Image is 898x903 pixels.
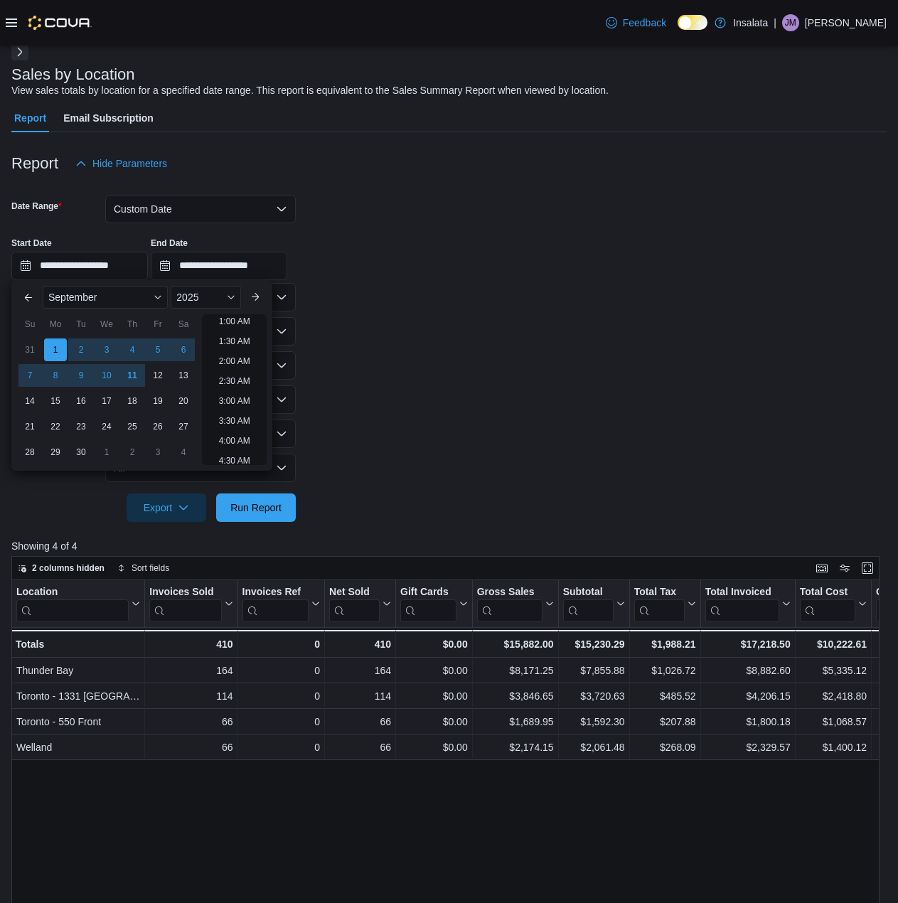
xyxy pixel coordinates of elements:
[11,83,609,98] div: View sales totals by location for a specified date range. This report is equivalent to the Sales ...
[705,713,791,730] div: $1,800.18
[242,739,320,756] div: 0
[477,713,554,730] div: $1,689.95
[785,14,796,31] span: JM
[121,441,144,464] div: day-2
[329,585,380,599] div: Net Sold
[146,415,169,438] div: day-26
[242,662,320,679] div: 0
[213,452,256,469] li: 4:30 AM
[242,585,309,599] div: Invoices Ref
[11,252,148,280] input: Press the down key to enter a popover containing a calendar. Press the escape key to close the po...
[244,286,267,309] button: Next month
[43,286,168,309] div: Button. Open the month selector. September is currently selected.
[121,390,144,412] div: day-18
[127,493,206,522] button: Export
[477,739,554,756] div: $2,174.15
[563,585,614,599] div: Subtotal
[17,286,40,309] button: Previous Month
[329,739,391,756] div: 66
[18,338,41,361] div: day-31
[329,585,391,621] button: Net Sold
[172,441,195,464] div: day-4
[563,585,614,621] div: Subtotal
[121,364,144,387] div: day-11
[28,16,92,30] img: Cova
[149,585,221,599] div: Invoices Sold
[121,338,144,361] div: day-4
[213,392,256,410] li: 3:00 AM
[705,585,779,599] div: Total Invoiced
[70,338,92,361] div: day-2
[400,585,456,621] div: Gift Card Sales
[135,493,198,522] span: Export
[16,585,140,621] button: Location
[705,585,779,621] div: Total Invoiced
[16,688,140,705] div: Toronto - 1331 [GEOGRAPHIC_DATA]
[146,313,169,336] div: Fr
[800,739,867,756] div: $1,400.12
[477,636,554,653] div: $15,882.00
[563,713,625,730] div: $1,592.30
[95,313,118,336] div: We
[18,390,41,412] div: day-14
[213,333,256,350] li: 1:30 AM
[563,688,625,705] div: $3,720.63
[172,364,195,387] div: day-13
[213,313,256,330] li: 1:00 AM
[149,585,232,621] button: Invoices Sold
[329,662,391,679] div: 164
[70,313,92,336] div: Tu
[242,585,320,621] button: Invoices Ref
[678,30,678,31] span: Dark Mode
[95,441,118,464] div: day-1
[14,104,46,132] span: Report
[95,415,118,438] div: day-24
[800,688,867,705] div: $2,418.80
[705,739,791,756] div: $2,329.57
[276,292,287,303] button: Open list of options
[813,560,830,577] button: Keyboard shortcuts
[172,338,195,361] div: day-6
[12,560,110,577] button: 2 columns hidden
[146,364,169,387] div: day-12
[477,585,542,599] div: Gross Sales
[95,364,118,387] div: day-10
[400,688,468,705] div: $0.00
[18,313,41,336] div: Su
[216,493,296,522] button: Run Report
[149,739,232,756] div: 66
[563,585,625,621] button: Subtotal
[705,662,791,679] div: $8,882.60
[213,412,256,429] li: 3:30 AM
[44,415,67,438] div: day-22
[176,292,198,303] span: 2025
[563,662,625,679] div: $7,855.88
[151,252,287,280] input: Press the down key to open a popover containing a calendar.
[705,585,791,621] button: Total Invoiced
[149,636,232,653] div: 410
[242,713,320,730] div: 0
[16,713,140,730] div: Toronto - 550 Front
[95,338,118,361] div: day-3
[800,662,867,679] div: $5,335.12
[800,585,867,621] button: Total Cost
[477,585,554,621] button: Gross Sales
[70,415,92,438] div: day-23
[70,149,173,178] button: Hide Parameters
[146,338,169,361] div: day-5
[805,14,887,31] p: [PERSON_NAME]
[112,560,175,577] button: Sort fields
[149,688,232,705] div: 114
[44,313,67,336] div: Mo
[149,662,232,679] div: 164
[202,314,267,465] ul: Time
[634,739,696,756] div: $268.09
[213,373,256,390] li: 2:30 AM
[477,688,554,705] div: $3,846.65
[563,636,625,653] div: $15,230.29
[774,14,776,31] p: |
[44,338,67,361] div: day-1
[329,713,391,730] div: 66
[800,585,855,599] div: Total Cost
[400,662,468,679] div: $0.00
